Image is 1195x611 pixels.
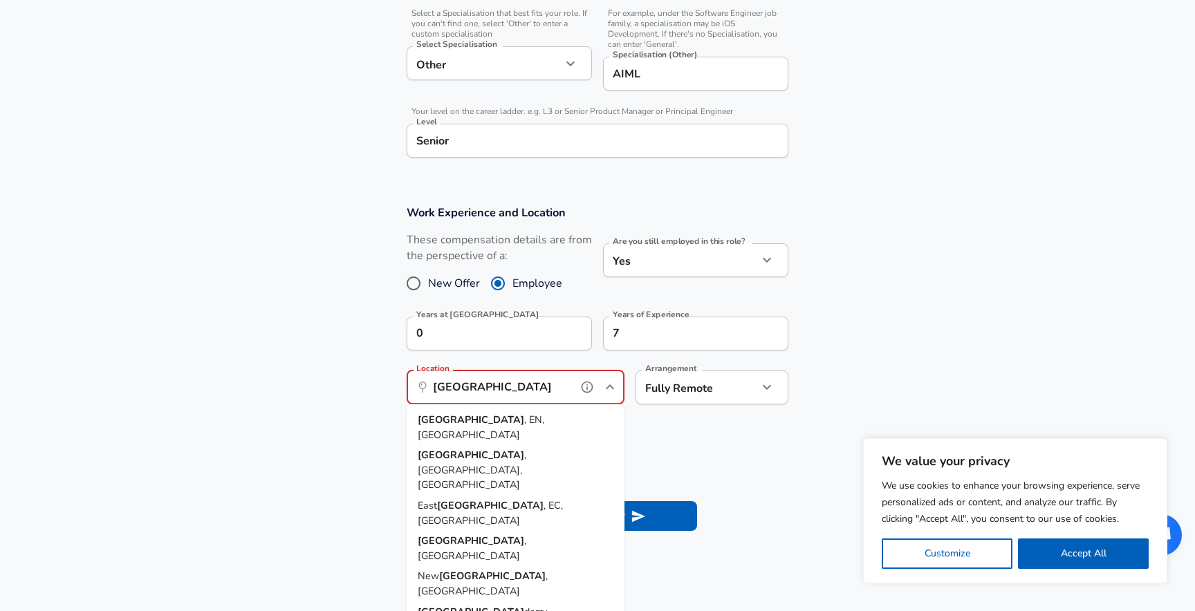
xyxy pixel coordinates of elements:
[416,117,437,126] label: Level
[603,243,758,277] div: Yes
[603,317,758,350] input: 7
[863,438,1167,583] div: We value your privacy
[577,377,597,397] button: help
[418,498,563,527] span: , EC, [GEOGRAPHIC_DATA]
[418,413,544,442] span: , EN, [GEOGRAPHIC_DATA]
[418,534,524,547] strong: [GEOGRAPHIC_DATA]
[418,413,524,426] strong: [GEOGRAPHIC_DATA]
[882,538,1012,569] button: Customize
[882,478,1149,527] p: We use cookies to enhance your browsing experience, serve personalized ads or content, and analyz...
[613,310,689,319] label: Years of Experience
[407,205,788,220] h3: Work Experience and Location
[437,498,544,512] strong: [GEOGRAPHIC_DATA]
[407,317,562,350] input: 0
[613,237,745,245] label: Are you still employed in this role?
[418,448,524,462] strong: [GEOGRAPHIC_DATA]
[418,498,437,512] span: East
[407,106,788,117] span: Your level on the career ladder. e.g. L3 or Senior Product Manager or Principal Engineer
[428,275,480,292] span: New Offer
[512,275,562,292] span: Employee
[882,453,1149,469] p: We value your privacy
[407,8,592,39] span: Select a Specialisation that best fits your role. If you can't find one, select 'Other' to enter ...
[418,569,439,583] span: New
[418,569,548,598] span: , [GEOGRAPHIC_DATA]
[416,364,449,373] label: Location
[645,364,696,373] label: Arrangement
[439,569,546,583] strong: [GEOGRAPHIC_DATA]
[418,448,526,491] span: , [GEOGRAPHIC_DATA], [GEOGRAPHIC_DATA]
[636,370,737,404] div: Fully Remote
[416,40,497,48] label: Select Specialisation
[600,377,620,397] button: Close
[1018,538,1149,569] button: Accept All
[413,130,782,151] input: L3
[407,46,562,80] div: Other
[416,310,539,319] label: Years at [GEOGRAPHIC_DATA]
[613,50,697,59] label: Specialisation (Other)
[603,8,788,50] span: For example, under the Software Engineer job family, a specialisation may be iOS Development. If ...
[418,534,526,563] span: , [GEOGRAPHIC_DATA]
[407,232,592,264] label: These compensation details are from the perspective of a:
